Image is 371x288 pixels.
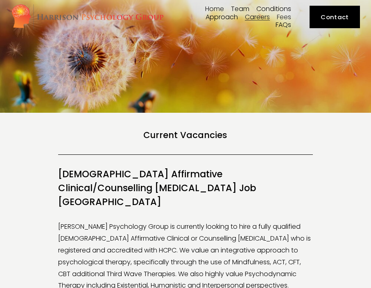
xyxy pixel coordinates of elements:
a: folder dropdown [231,5,249,13]
a: Careers [245,13,270,21]
a: Contact [310,6,360,28]
a: Home [205,5,224,13]
a: FAQs [276,21,291,29]
a: folder dropdown [256,5,291,13]
span: Conditions [256,6,291,12]
span: Approach [206,14,238,20]
span: Team [231,6,249,12]
img: Harrison Psychology Group [11,4,164,30]
a: folder dropdown [206,13,238,21]
h1: Current Vacancies [58,130,313,141]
